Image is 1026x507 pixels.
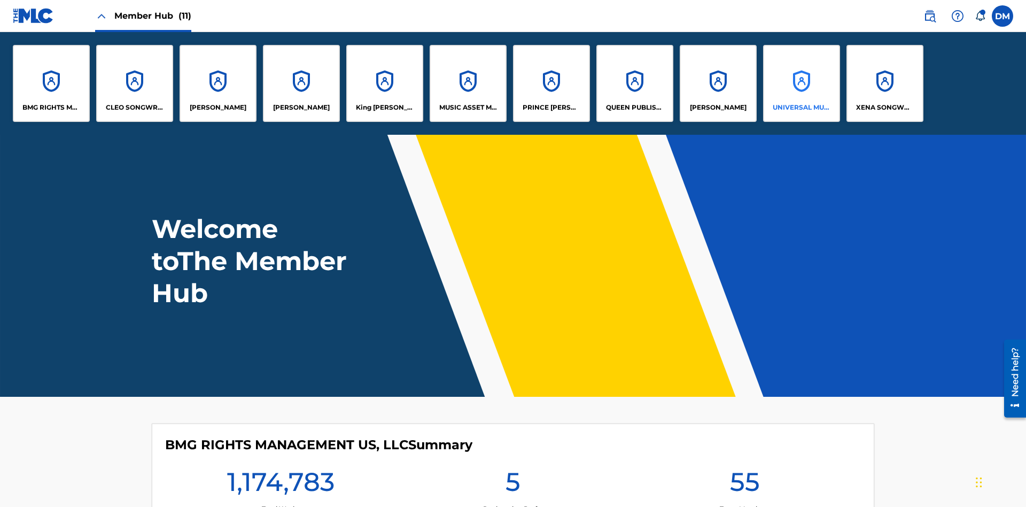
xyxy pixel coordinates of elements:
a: Public Search [919,5,941,27]
a: AccountsMUSIC ASSET MANAGEMENT (MAM) [430,45,507,122]
img: search [923,10,936,22]
a: AccountsQUEEN PUBLISHA [596,45,673,122]
p: CLEO SONGWRITER [106,103,164,112]
img: Close [95,10,108,22]
a: Accounts[PERSON_NAME] [263,45,340,122]
h1: 55 [730,466,760,504]
h1: 5 [506,466,520,504]
p: ELVIS COSTELLO [190,103,246,112]
span: Member Hub [114,10,191,22]
div: Help [947,5,968,27]
p: UNIVERSAL MUSIC PUB GROUP [773,103,831,112]
a: AccountsKing [PERSON_NAME] [346,45,423,122]
p: MUSIC ASSET MANAGEMENT (MAM) [439,103,498,112]
p: King McTesterson [356,103,414,112]
iframe: Chat Widget [973,456,1026,507]
h1: 1,174,783 [227,466,335,504]
p: EYAMA MCSINGER [273,103,330,112]
p: XENA SONGWRITER [856,103,914,112]
p: QUEEN PUBLISHA [606,103,664,112]
a: AccountsPRINCE [PERSON_NAME] [513,45,590,122]
a: AccountsCLEO SONGWRITER [96,45,173,122]
img: help [951,10,964,22]
p: BMG RIGHTS MANAGEMENT US, LLC [22,103,81,112]
p: RONALD MCTESTERSON [690,103,747,112]
div: Notifications [975,11,985,21]
a: Accounts[PERSON_NAME] [680,45,757,122]
a: Accounts[PERSON_NAME] [180,45,256,122]
div: Drag [976,466,982,498]
a: AccountsUNIVERSAL MUSIC PUB GROUP [763,45,840,122]
iframe: Resource Center [996,335,1026,423]
span: (11) [178,11,191,21]
h4: BMG RIGHTS MANAGEMENT US, LLC [165,437,472,453]
p: PRINCE MCTESTERSON [523,103,581,112]
h1: Welcome to The Member Hub [152,213,352,309]
div: User Menu [992,5,1013,27]
a: AccountsXENA SONGWRITER [846,45,923,122]
a: AccountsBMG RIGHTS MANAGEMENT US, LLC [13,45,90,122]
img: MLC Logo [13,8,54,24]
